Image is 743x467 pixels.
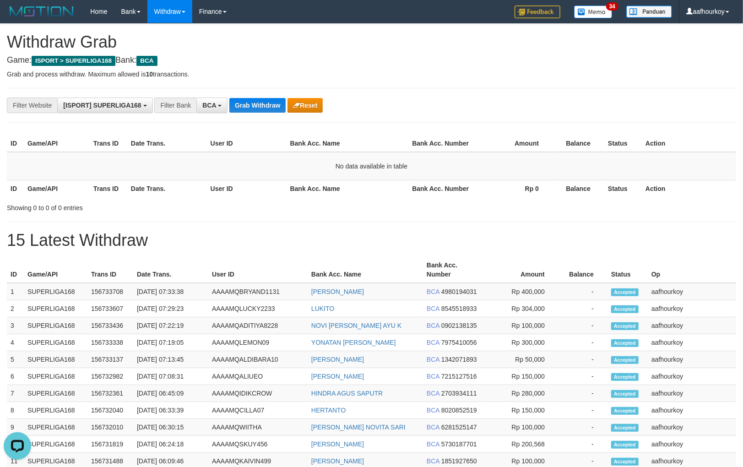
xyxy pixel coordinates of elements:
[136,56,157,66] span: BCA
[423,257,485,283] th: Bank Acc. Number
[427,339,439,346] span: BCA
[441,288,477,295] span: Copy 4980194031 to clipboard
[133,402,208,419] td: [DATE] 06:33:39
[441,373,477,380] span: Copy 7215127516 to clipboard
[427,424,439,431] span: BCA
[648,257,736,283] th: Op
[208,257,308,283] th: User ID
[441,407,477,414] span: Copy 8020852519 to clipboard
[611,441,639,449] span: Accepted
[611,339,639,347] span: Accepted
[208,334,308,351] td: AAAAMQLEMON09
[208,300,308,317] td: AAAAMQLUCKY2233
[611,407,639,415] span: Accepted
[207,135,287,152] th: User ID
[485,257,559,283] th: Amount
[7,368,24,385] td: 6
[441,457,477,465] span: Copy 1851927650 to clipboard
[208,351,308,368] td: AAAAMQALDIBARA10
[7,351,24,368] td: 5
[133,385,208,402] td: [DATE] 06:45:09
[133,317,208,334] td: [DATE] 07:22:19
[441,390,477,397] span: Copy 2703934111 to clipboard
[311,322,401,329] a: NOVI [PERSON_NAME] AYU K
[24,436,87,453] td: SUPERLIGA168
[24,334,87,351] td: SUPERLIGA168
[24,300,87,317] td: SUPERLIGA168
[127,135,207,152] th: Date Trans.
[87,385,133,402] td: 156732361
[559,368,607,385] td: -
[208,368,308,385] td: AAAAMQALIUEO
[441,424,477,431] span: Copy 6281525147 to clipboard
[90,180,127,197] th: Trans ID
[648,385,736,402] td: aafhourkoy
[311,356,364,363] a: [PERSON_NAME]
[559,334,607,351] td: -
[7,135,24,152] th: ID
[648,334,736,351] td: aafhourkoy
[559,283,607,300] td: -
[441,356,477,363] span: Copy 1342071893 to clipboard
[311,373,364,380] a: [PERSON_NAME]
[311,339,396,346] a: YONATAN [PERSON_NAME]
[559,300,607,317] td: -
[24,402,87,419] td: SUPERLIGA168
[208,402,308,419] td: AAAAMQCILLA07
[485,283,559,300] td: Rp 400,000
[7,98,57,113] div: Filter Website
[4,4,31,31] button: Open LiveChat chat widget
[648,283,736,300] td: aafhourkoy
[441,440,477,448] span: Copy 5730187701 to clipboard
[24,180,90,197] th: Game/API
[229,98,286,113] button: Grab Withdraw
[208,385,308,402] td: AAAAMQIDIKCROW
[427,457,439,465] span: BCA
[133,436,208,453] td: [DATE] 06:24:18
[7,300,24,317] td: 2
[648,402,736,419] td: aafhourkoy
[642,180,736,197] th: Action
[441,305,477,312] span: Copy 8545518933 to clipboard
[485,368,559,385] td: Rp 150,000
[7,231,736,250] h1: 15 Latest Withdraw
[648,419,736,436] td: aafhourkoy
[207,180,287,197] th: User ID
[154,98,196,113] div: Filter Bank
[311,407,346,414] a: HERTANTO
[24,317,87,334] td: SUPERLIGA168
[611,356,639,364] span: Accepted
[648,300,736,317] td: aafhourkoy
[559,402,607,419] td: -
[87,300,133,317] td: 156733607
[606,2,618,11] span: 34
[133,283,208,300] td: [DATE] 07:33:38
[90,135,127,152] th: Trans ID
[648,368,736,385] td: aafhourkoy
[485,334,559,351] td: Rp 300,000
[287,135,409,152] th: Bank Acc. Name
[611,305,639,313] span: Accepted
[574,5,613,18] img: Button%20Memo.svg
[553,180,604,197] th: Balance
[208,317,308,334] td: AAAAMQADITIYA8228
[7,334,24,351] td: 4
[311,288,364,295] a: [PERSON_NAME]
[7,385,24,402] td: 7
[287,180,409,197] th: Bank Acc. Name
[427,390,439,397] span: BCA
[311,440,364,448] a: [PERSON_NAME]
[7,56,736,65] h4: Game: Bank:
[474,135,553,152] th: Amount
[208,419,308,436] td: AAAAMQWIITHA
[626,5,672,18] img: panduan.png
[133,351,208,368] td: [DATE] 07:13:45
[287,98,323,113] button: Reset
[559,257,607,283] th: Balance
[474,180,553,197] th: Rp 0
[604,180,642,197] th: Status
[311,424,406,431] a: [PERSON_NAME] NOVITA SARI
[427,305,439,312] span: BCA
[87,419,133,436] td: 156732010
[311,390,383,397] a: HINDRA AGUS SAPUTR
